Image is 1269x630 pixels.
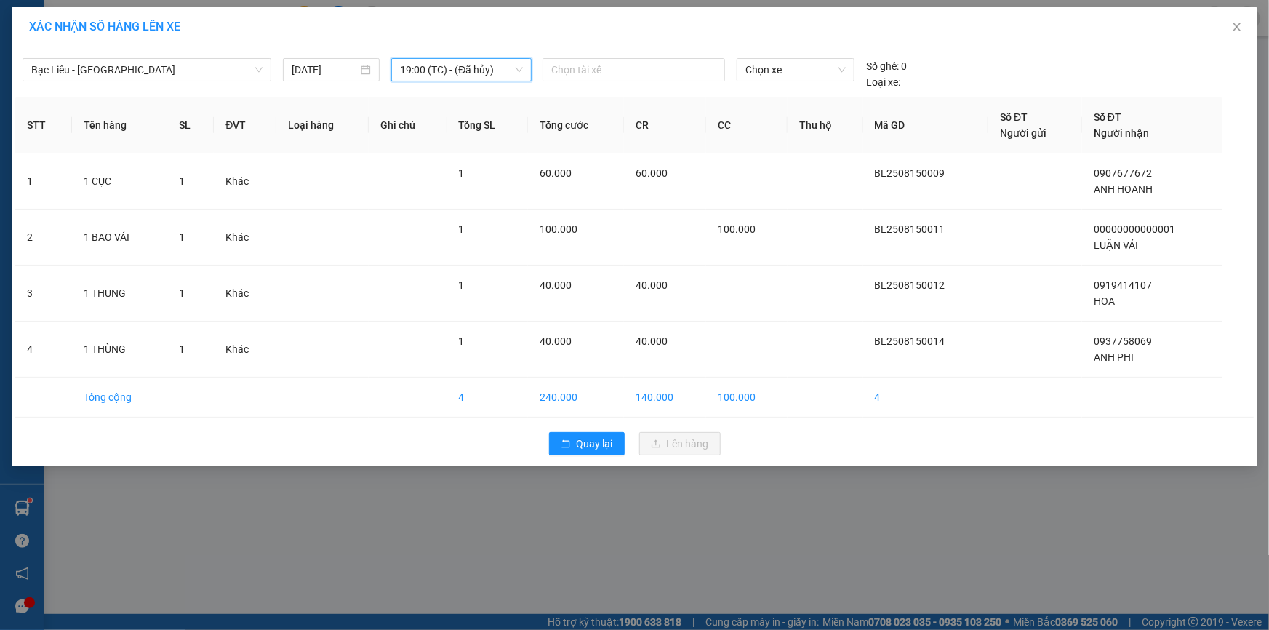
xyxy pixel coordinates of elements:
[214,322,276,378] td: Khác
[788,97,862,153] th: Thu hộ
[540,167,572,179] span: 60.000
[15,210,72,266] td: 2
[84,35,95,47] span: environment
[369,97,447,153] th: Ghi chú
[1094,167,1152,179] span: 0907677672
[540,279,572,291] span: 40.000
[1094,183,1153,195] span: ANH HOANH
[179,287,185,299] span: 1
[866,74,900,90] span: Loại xe:
[528,378,625,418] td: 240.000
[624,378,706,418] td: 140.000
[863,378,989,418] td: 4
[29,20,180,33] span: XÁC NHẬN SỐ HÀNG LÊN XE
[561,439,571,450] span: rollback
[1094,239,1138,251] span: LUẬN VẢI
[72,266,167,322] td: 1 THUNG
[636,279,668,291] span: 40.000
[459,335,465,347] span: 1
[214,266,276,322] td: Khác
[15,322,72,378] td: 4
[875,279,945,291] span: BL2508150012
[84,9,193,28] b: Nhà Xe Hà My
[459,167,465,179] span: 1
[447,97,528,153] th: Tổng SL
[706,97,788,153] th: CC
[636,167,668,179] span: 60.000
[875,335,945,347] span: BL2508150014
[459,223,465,235] span: 1
[1094,295,1115,307] span: HOA
[875,223,945,235] span: BL2508150011
[1094,111,1121,123] span: Số ĐT
[866,58,899,74] span: Số ghế:
[528,97,625,153] th: Tổng cước
[447,378,528,418] td: 4
[1094,127,1149,139] span: Người nhận
[214,153,276,210] td: Khác
[1094,223,1175,235] span: 00000000000001
[624,97,706,153] th: CR
[15,153,72,210] td: 1
[167,97,214,153] th: SL
[639,432,721,455] button: uploadLên hàng
[540,335,572,347] span: 40.000
[72,153,167,210] td: 1 CỤC
[866,58,907,74] div: 0
[1094,279,1152,291] span: 0919414107
[7,32,277,50] li: 995 [PERSON_NAME]
[84,53,95,65] span: phone
[706,378,788,418] td: 100.000
[1000,111,1028,123] span: Số ĐT
[7,50,277,68] li: 0946 508 595
[214,210,276,266] td: Khác
[718,223,756,235] span: 100.000
[214,97,276,153] th: ĐVT
[72,378,167,418] td: Tổng cộng
[1094,335,1152,347] span: 0937758069
[15,97,72,153] th: STT
[72,97,167,153] th: Tên hàng
[72,322,167,378] td: 1 THÙNG
[1094,351,1134,363] span: ANH PHI
[863,97,989,153] th: Mã GD
[636,335,668,347] span: 40.000
[400,59,523,81] span: 19:00 (TC) - (Đã hủy)
[179,343,185,355] span: 1
[179,175,185,187] span: 1
[1231,21,1243,33] span: close
[459,279,465,291] span: 1
[1000,127,1046,139] span: Người gửi
[276,97,369,153] th: Loại hàng
[1217,7,1257,48] button: Close
[549,432,625,455] button: rollbackQuay lại
[179,231,185,243] span: 1
[72,210,167,266] td: 1 BAO VẢI
[7,91,202,115] b: GỬI : Bến Xe Bạc Liêu
[577,436,613,452] span: Quay lại
[745,59,846,81] span: Chọn xe
[292,62,358,78] input: 15/08/2025
[31,59,263,81] span: Bạc Liêu - Sài Gòn
[540,223,577,235] span: 100.000
[15,266,72,322] td: 3
[875,167,945,179] span: BL2508150009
